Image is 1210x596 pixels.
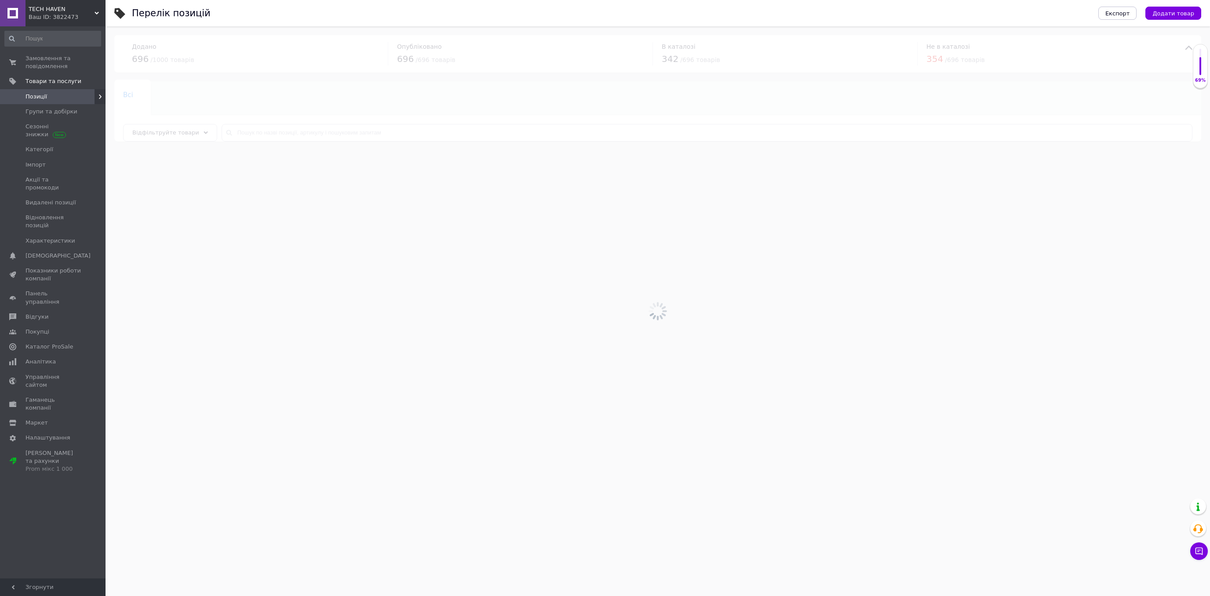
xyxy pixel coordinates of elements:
span: Додати товар [1152,10,1194,17]
span: [PERSON_NAME] та рахунки [26,449,81,473]
span: Маркет [26,419,48,427]
input: Пошук [4,31,101,47]
span: TECH HAVEN [29,5,95,13]
div: 69% [1193,77,1207,84]
span: Імпорт [26,161,46,169]
span: Акції та промокоди [26,176,81,192]
span: Відновлення позицій [26,214,81,229]
span: Аналітика [26,358,56,366]
span: Відгуки [26,313,48,321]
span: Групи та добірки [26,108,77,116]
span: Гаманець компанії [26,396,81,412]
span: [DEMOGRAPHIC_DATA] [26,252,91,260]
span: Управління сайтом [26,373,81,389]
span: Товари та послуги [26,77,81,85]
span: Каталог ProSale [26,343,73,351]
div: Перелік позицій [132,9,211,18]
span: Позиції [26,93,47,101]
span: Характеристики [26,237,75,245]
button: Чат з покупцем [1190,542,1208,560]
span: Налаштування [26,434,70,442]
button: Експорт [1098,7,1137,20]
span: Покупці [26,328,49,336]
span: Панель управління [26,290,81,305]
div: Ваш ID: 3822473 [29,13,106,21]
div: Prom мікс 1 000 [26,465,81,473]
span: Експорт [1105,10,1130,17]
span: Видалені позиції [26,199,76,207]
button: Додати товар [1145,7,1201,20]
span: Категорії [26,145,53,153]
span: Сезонні знижки [26,123,81,138]
span: Показники роботи компанії [26,267,81,283]
span: Замовлення та повідомлення [26,55,81,70]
